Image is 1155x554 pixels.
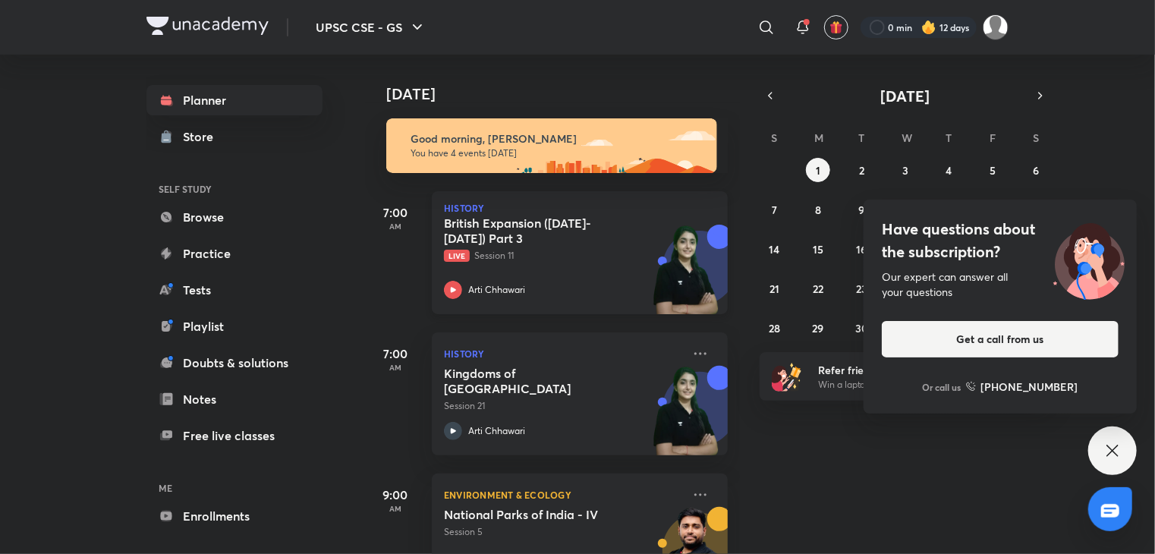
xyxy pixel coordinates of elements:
img: saarthak [983,14,1009,40]
button: September 28, 2025 [763,316,787,340]
a: Doubts & solutions [146,348,323,378]
button: September 7, 2025 [763,197,787,222]
button: September 30, 2025 [850,316,874,340]
span: [DATE] [881,86,930,106]
abbr: September 4, 2025 [946,163,952,178]
div: Store [183,127,222,146]
button: September 29, 2025 [806,316,830,340]
button: September 16, 2025 [850,237,874,261]
p: Session 21 [444,399,682,413]
button: September 5, 2025 [980,158,1005,182]
button: September 8, 2025 [806,197,830,222]
a: Enrollments [146,501,323,531]
img: Company Logo [146,17,269,35]
p: Win a laptop, vouchers & more [818,378,1005,392]
abbr: Saturday [1033,131,1039,145]
a: Free live classes [146,420,323,451]
span: Live [444,250,470,262]
button: September 10, 2025 [893,197,917,222]
img: ttu_illustration_new.svg [1041,218,1137,300]
p: Or call us [923,380,961,394]
p: AM [365,363,426,372]
abbr: September 7, 2025 [772,203,777,217]
img: unacademy [644,225,728,329]
img: referral [772,361,802,392]
abbr: September 5, 2025 [990,163,996,178]
abbr: Tuesday [859,131,865,145]
button: September 12, 2025 [980,197,1005,222]
p: Arti Chhawari [468,283,525,297]
h6: Good morning, [PERSON_NAME] [411,132,703,146]
h5: National Parks of India - IV [444,507,633,522]
button: September 23, 2025 [850,276,874,301]
button: September 14, 2025 [763,237,787,261]
h5: 9:00 [365,486,426,504]
button: September 9, 2025 [850,197,874,222]
a: Browse [146,202,323,232]
button: September 6, 2025 [1024,158,1048,182]
button: September 3, 2025 [893,158,917,182]
p: AM [365,504,426,513]
button: September 11, 2025 [936,197,961,222]
h5: 7:00 [365,345,426,363]
p: Session 11 [444,249,682,263]
button: September 13, 2025 [1024,197,1048,222]
div: Our expert can answer all your questions [882,269,1119,300]
p: Environment & Ecology [444,486,682,504]
abbr: September 3, 2025 [902,163,908,178]
button: avatar [824,15,848,39]
h6: [PHONE_NUMBER] [981,379,1078,395]
abbr: September 1, 2025 [816,163,820,178]
button: [DATE] [781,85,1030,106]
p: Session 5 [444,525,682,539]
button: UPSC CSE - GS [307,12,436,42]
abbr: Sunday [772,131,778,145]
a: Store [146,121,323,152]
h5: 7:00 [365,203,426,222]
abbr: September 28, 2025 [769,321,780,335]
button: September 1, 2025 [806,158,830,182]
p: History [444,345,682,363]
abbr: September 9, 2025 [859,203,865,217]
abbr: September 21, 2025 [769,282,779,296]
img: avatar [829,20,843,34]
h6: ME [146,475,323,501]
p: You have 4 events [DATE] [411,147,703,159]
a: Playlist [146,311,323,342]
a: Tests [146,275,323,305]
button: September 21, 2025 [763,276,787,301]
a: [PHONE_NUMBER] [966,379,1078,395]
button: September 2, 2025 [850,158,874,182]
a: Notes [146,384,323,414]
p: History [444,203,716,212]
abbr: September 29, 2025 [813,321,824,335]
abbr: September 16, 2025 [857,242,867,257]
a: Practice [146,238,323,269]
abbr: September 6, 2025 [1033,163,1039,178]
abbr: Friday [990,131,996,145]
abbr: September 30, 2025 [855,321,868,335]
abbr: September 23, 2025 [856,282,867,296]
h6: Refer friends [818,362,1005,378]
h4: [DATE] [386,85,743,103]
button: Get a call from us [882,321,1119,357]
img: streak [921,20,936,35]
button: September 15, 2025 [806,237,830,261]
abbr: September 22, 2025 [813,282,823,296]
button: September 4, 2025 [936,158,961,182]
a: Planner [146,85,323,115]
h5: British Expansion (1757- 1857) Part 3 [444,216,633,246]
abbr: September 2, 2025 [859,163,864,178]
abbr: September 8, 2025 [815,203,821,217]
abbr: September 14, 2025 [769,242,780,257]
abbr: September 15, 2025 [813,242,823,257]
h4: Have questions about the subscription? [882,218,1119,263]
a: Company Logo [146,17,269,39]
button: September 22, 2025 [806,276,830,301]
abbr: Thursday [946,131,952,145]
h6: SELF STUDY [146,176,323,202]
h5: Kingdoms of North East [444,366,633,396]
img: unacademy [644,366,728,471]
abbr: Monday [814,131,823,145]
p: Arti Chhawari [468,424,525,438]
